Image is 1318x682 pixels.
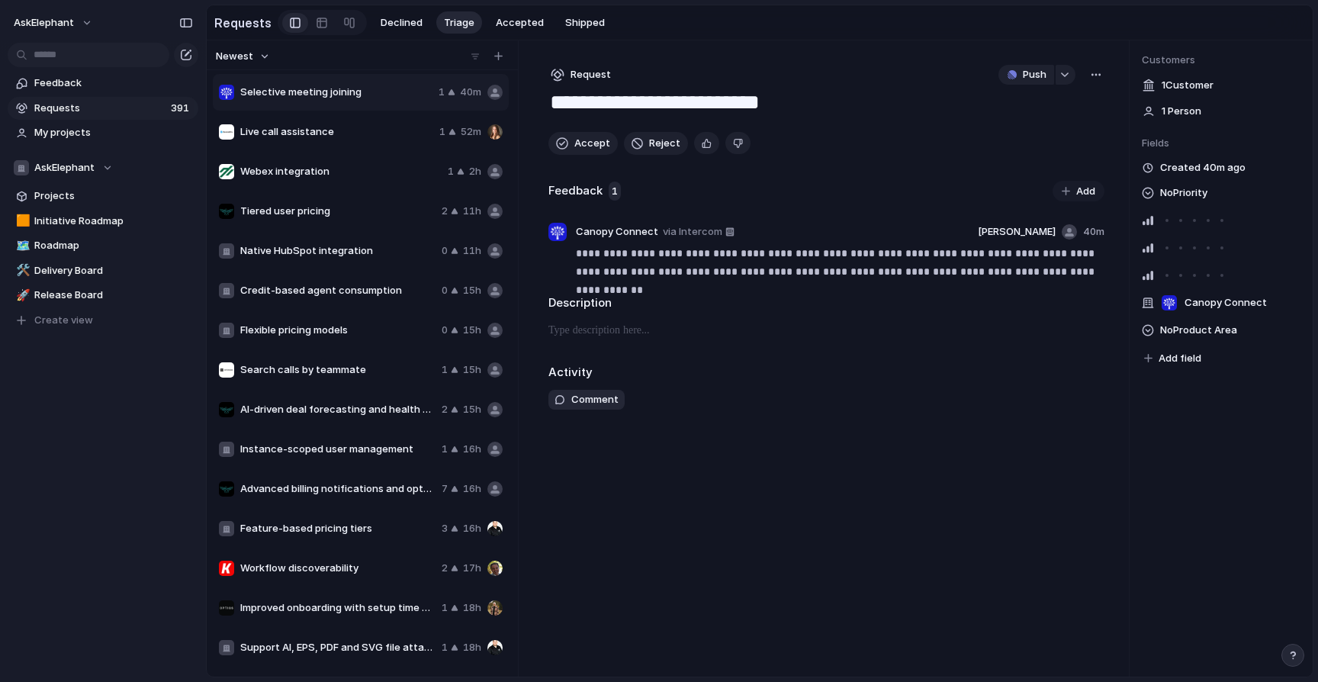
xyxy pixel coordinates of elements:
[576,224,658,240] span: Canopy Connect
[1142,53,1300,68] span: Customers
[436,11,482,34] button: Triage
[463,402,481,417] span: 15h
[463,243,481,259] span: 11h
[240,600,436,616] span: Improved onboarding with setup time estimates
[1083,224,1104,240] span: 40m
[469,164,481,179] span: 2h
[240,481,436,497] span: Advanced billing notifications and opt-in auto-renewal
[442,561,448,576] span: 2
[444,15,474,31] span: Triage
[649,136,680,151] span: Reject
[571,67,611,82] span: Request
[1142,349,1204,368] button: Add field
[448,164,454,179] span: 1
[34,238,193,253] span: Roadmap
[240,640,436,655] span: Support AI, EPS, PDF and SVG file attachments
[240,521,436,536] span: Feature-based pricing tiers
[1053,181,1104,202] button: Add
[8,121,198,144] a: My projects
[998,65,1054,85] button: Push
[439,124,445,140] span: 1
[8,284,198,307] a: 🚀Release Board
[240,283,436,298] span: Credit-based agent consumption
[460,85,481,100] span: 40m
[1160,184,1207,202] span: No Priority
[14,238,29,253] button: 🗺️
[240,164,442,179] span: Webex integration
[34,125,193,140] span: My projects
[8,72,198,95] a: Feedback
[548,390,625,410] button: Comment
[8,309,198,332] button: Create view
[16,262,27,279] div: 🛠️
[439,85,445,100] span: 1
[240,204,436,219] span: Tiered user pricing
[1185,295,1267,310] span: Canopy Connect
[1142,136,1300,151] span: Fields
[240,561,436,576] span: Workflow discoverability
[240,85,432,100] span: Selective meeting joining
[565,15,605,31] span: Shipped
[548,294,1104,312] h2: Description
[463,521,481,536] span: 16h
[34,313,93,328] span: Create view
[442,640,448,655] span: 1
[442,362,448,378] span: 1
[240,243,436,259] span: Native HubSpot integration
[442,402,448,417] span: 2
[548,132,618,155] button: Accept
[14,15,74,31] span: AskElephant
[463,323,481,338] span: 15h
[463,204,481,219] span: 11h
[442,204,448,219] span: 2
[461,124,481,140] span: 52m
[488,11,551,34] button: Accepted
[548,182,603,200] h2: Feedback
[8,156,198,179] button: AskElephant
[16,287,27,304] div: 🚀
[463,283,481,298] span: 15h
[624,132,688,155] button: Reject
[216,49,253,64] span: Newest
[463,640,481,655] span: 18h
[214,14,272,32] h2: Requests
[463,561,481,576] span: 17h
[1159,351,1201,366] span: Add field
[442,600,448,616] span: 1
[8,234,198,257] a: 🗺️Roadmap
[442,442,448,457] span: 1
[496,15,544,31] span: Accepted
[442,481,448,497] span: 7
[34,188,193,204] span: Projects
[7,11,101,35] button: AskElephant
[442,521,448,536] span: 3
[558,11,612,34] button: Shipped
[442,243,448,259] span: 0
[1162,104,1201,119] span: 1 Person
[8,259,198,282] div: 🛠️Delivery Board
[442,323,448,338] span: 0
[381,15,423,31] span: Declined
[34,214,193,229] span: Initiative Roadmap
[463,362,481,378] span: 15h
[1023,67,1046,82] span: Push
[442,283,448,298] span: 0
[1162,78,1214,93] span: 1 Customer
[34,263,193,278] span: Delivery Board
[663,224,722,240] span: via Intercom
[14,263,29,278] button: 🛠️
[8,210,198,233] a: 🟧Initiative Roadmap
[1160,160,1246,175] span: Created 40m ago
[571,392,619,407] span: Comment
[240,323,436,338] span: Flexible pricing models
[463,442,481,457] span: 16h
[240,124,433,140] span: Live call assistance
[14,288,29,303] button: 🚀
[463,600,481,616] span: 18h
[978,224,1056,240] span: [PERSON_NAME]
[240,362,436,378] span: Search calls by teammate
[463,481,481,497] span: 16h
[171,101,192,116] span: 391
[548,65,613,85] button: Request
